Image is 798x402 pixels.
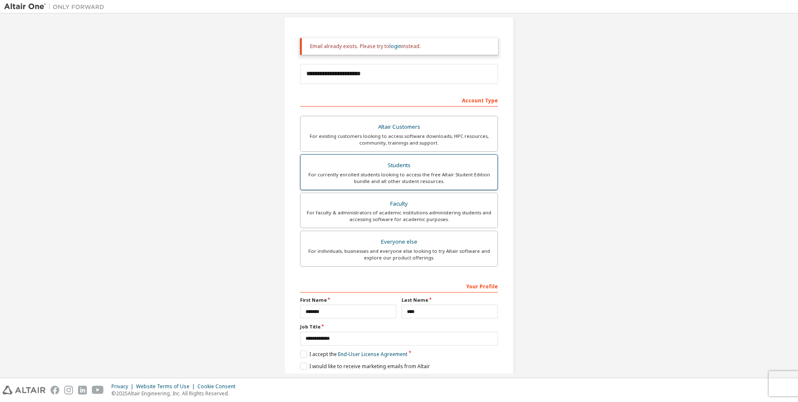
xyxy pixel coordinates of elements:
img: instagram.svg [64,386,73,394]
div: Cookie Consent [197,383,240,390]
div: For faculty & administrators of academic institutions administering students and accessing softwa... [306,209,492,223]
label: I accept the [300,351,407,358]
a: End-User License Agreement [338,351,407,358]
div: Website Terms of Use [136,383,197,390]
label: Job Title [300,323,498,330]
div: Students [306,160,492,171]
img: linkedin.svg [78,386,87,394]
img: youtube.svg [92,386,104,394]
a: login [389,43,402,50]
div: Your Profile [300,279,498,293]
div: Account Type [300,93,498,107]
p: © 2025 Altair Engineering, Inc. All Rights Reserved. [111,390,240,397]
img: facebook.svg [51,386,59,394]
label: First Name [300,297,396,303]
img: Altair One [4,3,109,11]
div: For individuals, businesses and everyone else looking to try Altair software and explore our prod... [306,248,492,261]
div: Altair Customers [306,121,492,133]
img: altair_logo.svg [3,386,45,394]
div: Privacy [111,383,136,390]
div: Faculty [306,198,492,210]
div: For existing customers looking to access software downloads, HPC resources, community, trainings ... [306,133,492,146]
div: Everyone else [306,236,492,248]
label: Last Name [402,297,498,303]
div: Email already exists. Please try to instead. [310,43,491,50]
div: For currently enrolled students looking to access the free Altair Student Edition bundle and all ... [306,171,492,185]
label: I would like to receive marketing emails from Altair [300,363,430,370]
